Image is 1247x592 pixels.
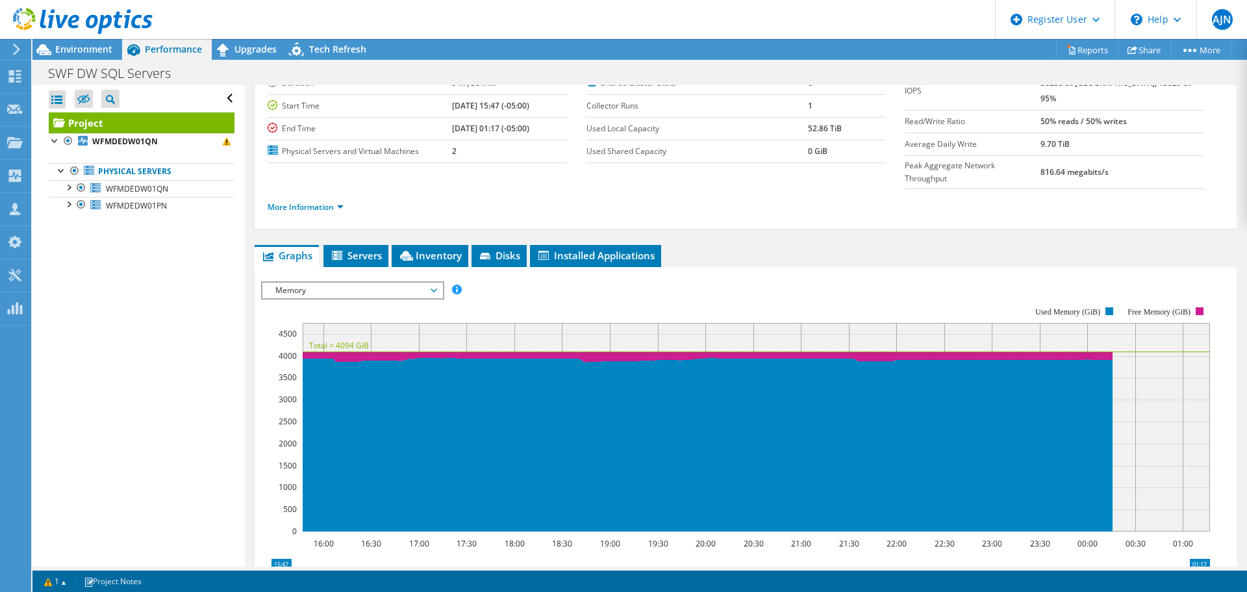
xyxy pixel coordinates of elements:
span: Memory [269,283,436,298]
a: More Information [268,201,344,212]
text: 21:30 [839,538,859,549]
label: Peak Aggregate Network Throughput [905,159,1040,185]
h1: SWF DW SQL Servers [42,66,191,81]
text: 18:00 [505,538,525,549]
a: Reports [1056,40,1118,60]
label: Start Time [268,99,452,112]
text: 3500 [279,372,297,383]
span: Environment [55,43,112,55]
span: Upgrades [234,43,277,55]
text: 16:30 [361,538,381,549]
text: 23:00 [982,538,1002,549]
text: Total = 4094 GiB [309,340,369,351]
a: WFMDEDW01QN [49,180,234,197]
b: [DATE] 01:17 (-05:00) [452,123,529,134]
a: Project [49,112,234,133]
a: 1 [35,573,75,589]
text: Used Memory (GiB) [1035,307,1100,316]
b: 9.70 TiB [1040,138,1070,149]
span: Disks [478,249,520,262]
text: 500 [283,504,297,515]
b: 1 [808,100,812,111]
text: 17:00 [409,538,429,549]
a: WFMDEDW01PN [49,197,234,214]
text: 20:30 [744,538,764,549]
text: Free Memory (GiB) [1128,307,1191,316]
text: 22:30 [935,538,955,549]
text: 1000 [279,482,297,493]
span: Performance [145,43,202,55]
text: 0 [292,526,297,537]
text: 4500 [279,328,297,339]
text: 19:30 [648,538,668,549]
text: 01:00 [1173,538,1193,549]
label: Used Shared Capacity [586,145,808,158]
text: 19:00 [600,538,620,549]
span: WFMDEDW01PN [106,200,167,211]
label: Average Daily Write [905,138,1040,151]
label: IOPS [905,84,1040,97]
text: 21:00 [791,538,811,549]
span: Graphs [261,249,312,262]
b: 2 [452,146,457,157]
text: 18:30 [552,538,572,549]
text: 1500 [279,460,297,471]
text: 4000 [279,350,297,361]
span: WFMDEDW01QN [106,183,168,194]
b: 9 hr, 30 min [452,77,496,88]
label: Read/Write Ratio [905,115,1040,128]
span: Tech Refresh [309,43,366,55]
svg: \n [1131,14,1142,25]
text: 2000 [279,438,297,449]
b: 0 [808,77,812,88]
a: More [1170,40,1231,60]
span: Installed Applications [536,249,655,262]
label: Physical Servers and Virtual Machines [268,145,452,158]
a: Physical Servers [49,163,234,180]
a: Share [1118,40,1171,60]
b: 52.86 TiB [808,123,842,134]
b: 50% reads / 50% writes [1040,116,1127,127]
text: 20:00 [696,538,716,549]
b: [DATE] 15:47 (-05:00) [452,100,529,111]
span: Servers [330,249,382,262]
b: WFMDEDW01QN [92,136,158,147]
span: Inventory [398,249,462,262]
text: 17:30 [457,538,477,549]
text: 00:30 [1126,538,1146,549]
label: End Time [268,122,452,135]
text: 00:00 [1077,538,1098,549]
text: 22:00 [887,538,907,549]
b: 0 GiB [808,146,827,157]
b: 816.64 megabits/s [1040,166,1109,177]
text: 23:30 [1030,538,1050,549]
label: Collector Runs [586,99,808,112]
label: Used Local Capacity [586,122,808,135]
a: WFMDEDW01QN [49,133,234,150]
b: 38233 at [GEOGRAPHIC_DATA], 13829 at 95% [1040,77,1191,104]
text: 16:00 [314,538,334,549]
text: 2500 [279,416,297,427]
a: Project Notes [75,573,151,589]
text: 3000 [279,394,297,405]
span: AJN [1212,9,1233,30]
